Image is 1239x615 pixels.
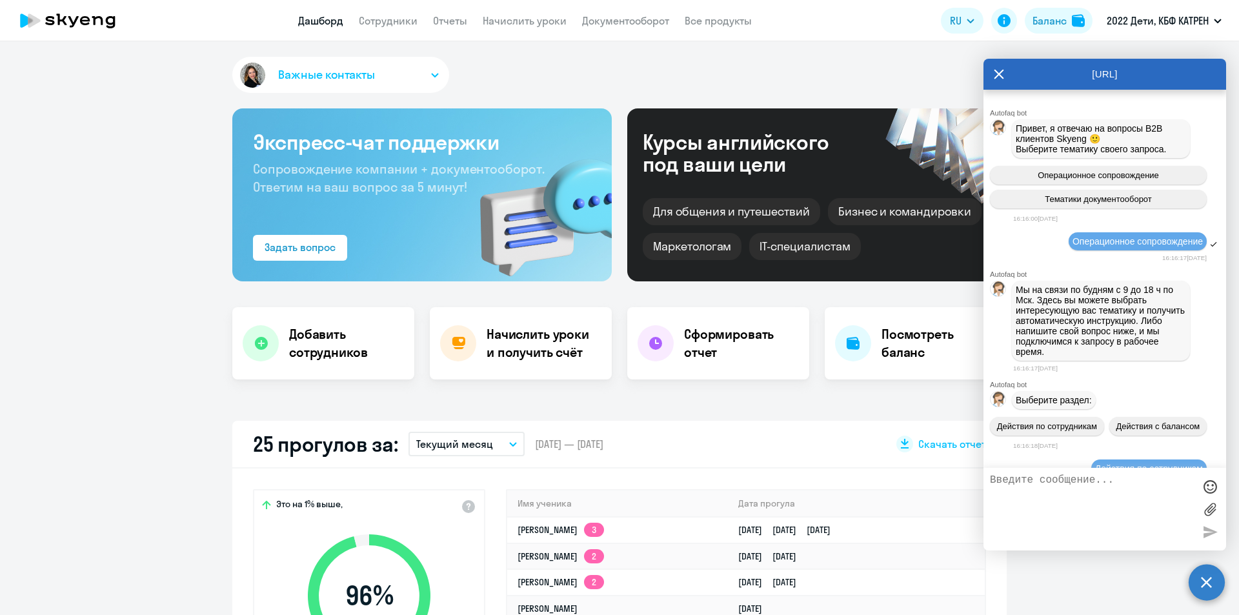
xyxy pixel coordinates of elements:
[1025,8,1093,34] button: Балансbalance
[990,166,1207,185] button: Операционное сопровождение
[483,14,567,27] a: Начислить уроки
[278,66,375,83] span: Важные контакты
[232,57,449,93] button: Важные контакты
[643,233,741,260] div: Маркетологам
[1073,236,1203,247] span: Операционное сопровождение
[643,131,863,175] div: Курсы английского под ваши цели
[253,235,347,261] button: Задать вопрос
[991,392,1007,410] img: bot avatar
[1045,194,1152,204] span: Тематики документооборот
[253,129,591,155] h3: Экспресс-чат поддержки
[518,524,604,536] a: [PERSON_NAME]3
[997,421,1097,431] span: Действия по сотрудникам
[1116,421,1200,431] span: Действия с балансом
[1109,417,1207,436] button: Действия с балансом
[990,381,1226,388] div: Autofaq bot
[1013,215,1058,222] time: 16:16:00[DATE]
[738,550,807,562] a: [DATE][DATE]
[237,60,268,90] img: avatar
[1038,170,1159,180] span: Операционное сопровождение
[1095,463,1203,474] span: Действия по сотрудникам
[433,14,467,27] a: Отчеты
[749,233,860,260] div: IT-специалистам
[950,13,962,28] span: RU
[1162,254,1207,261] time: 16:16:17[DATE]
[990,190,1207,208] button: Тематики документооборот
[990,270,1226,278] div: Autofaq bot
[828,198,982,225] div: Бизнес и командировки
[416,436,493,452] p: Текущий месяц
[738,524,841,536] a: [DATE][DATE][DATE]
[584,549,604,563] app-skyeng-badge: 2
[990,109,1226,117] div: Autofaq bot
[1016,285,1187,357] span: Мы на связи по будням с 9 до 18 ч по Мск. Здесь вы можете выбрать интересующую вас тематику и пол...
[253,431,398,457] h2: 25 прогулов за:
[728,490,985,517] th: Дата прогула
[518,550,604,562] a: [PERSON_NAME]2
[1013,365,1058,372] time: 16:16:17[DATE]
[584,523,604,537] app-skyeng-badge: 3
[298,14,343,27] a: Дашборд
[1100,5,1228,36] button: 2022 Дети, КБФ КАТРЕН
[487,325,599,361] h4: Начислить уроки и получить счёт
[1200,499,1220,519] label: Лимит 10 файлов
[535,437,603,451] span: [DATE] — [DATE]
[1032,13,1067,28] div: Баланс
[461,136,612,281] img: bg-img
[507,490,728,517] th: Имя ученика
[881,325,996,361] h4: Посмотреть баланс
[584,575,604,589] app-skyeng-badge: 2
[1072,14,1085,27] img: balance
[738,576,807,588] a: [DATE][DATE]
[1016,395,1092,405] span: Выберите раздел:
[359,14,418,27] a: Сотрудники
[684,325,799,361] h4: Сформировать отчет
[1016,123,1167,154] span: Привет, я отвечаю на вопросы B2B клиентов Skyeng 🙂 Выберите тематику своего запроса.
[582,14,669,27] a: Документооборот
[518,576,604,588] a: [PERSON_NAME]2
[685,14,752,27] a: Все продукты
[643,198,820,225] div: Для общения и путешествий
[738,603,772,614] a: [DATE]
[265,239,336,255] div: Задать вопрос
[918,437,986,451] span: Скачать отчет
[518,603,578,614] a: [PERSON_NAME]
[253,161,545,195] span: Сопровождение компании + документооборот. Ответим на ваш вопрос за 5 минут!
[408,432,525,456] button: Текущий месяц
[991,120,1007,139] img: bot avatar
[295,580,443,611] span: 96 %
[276,498,343,514] span: Это на 1% выше,
[990,417,1104,436] button: Действия по сотрудникам
[991,281,1007,300] img: bot avatar
[1013,442,1058,449] time: 16:16:18[DATE]
[289,325,404,361] h4: Добавить сотрудников
[1107,13,1209,28] p: 2022 Дети, КБФ КАТРЕН
[941,8,983,34] button: RU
